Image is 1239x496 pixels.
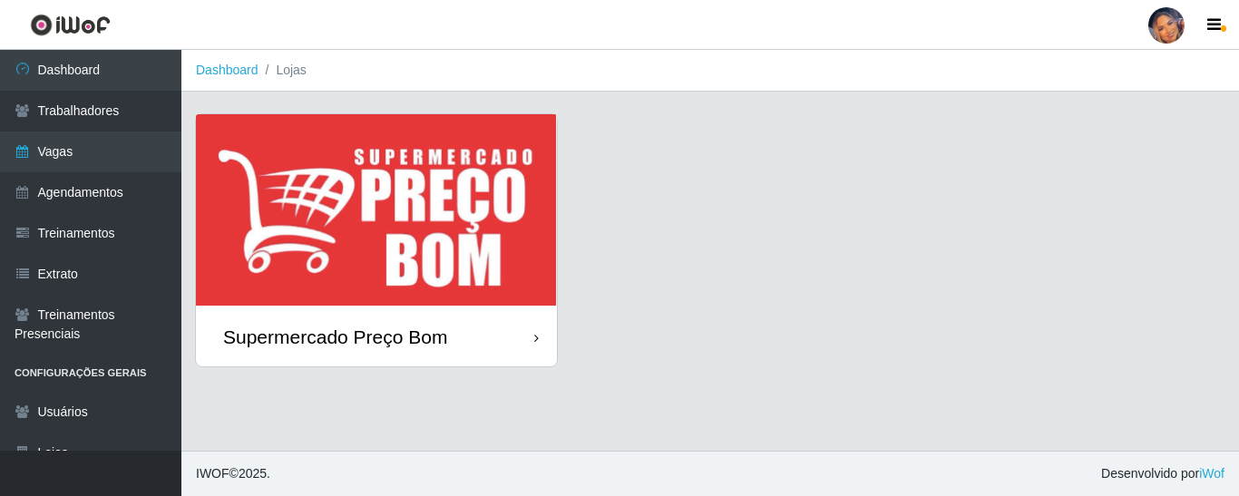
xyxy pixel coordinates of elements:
[1199,466,1224,481] a: iWof
[196,464,270,483] span: © 2025 .
[259,61,307,80] li: Lojas
[196,63,259,77] a: Dashboard
[196,114,557,366] a: Supermercado Preço Bom
[223,326,447,348] div: Supermercado Preço Bom
[1101,464,1224,483] span: Desenvolvido por
[181,50,1239,92] nav: breadcrumb
[196,114,557,307] img: cardImg
[30,14,111,36] img: CoreUI Logo
[196,466,229,481] span: IWOF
